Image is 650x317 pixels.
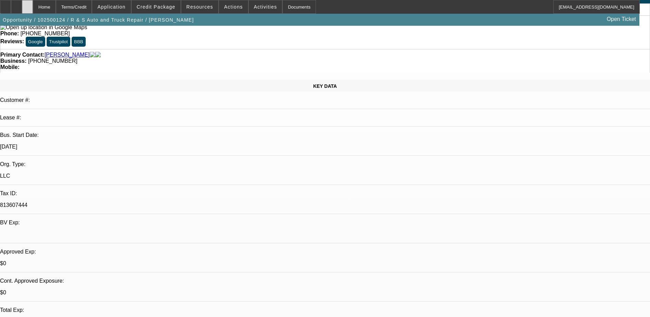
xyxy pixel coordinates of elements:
strong: Reviews: [0,38,24,44]
a: Open Ticket [604,13,639,25]
span: KEY DATA [313,83,337,89]
span: Actions [224,4,243,10]
a: [PERSON_NAME] [45,52,90,58]
a: View Google Maps [0,24,87,30]
button: Google [26,37,45,47]
button: Resources [181,0,218,13]
button: Credit Package [132,0,181,13]
span: Activities [254,4,277,10]
button: Trustpilot [47,37,70,47]
strong: Phone: [0,31,19,36]
button: BBB [72,37,86,47]
img: facebook-icon.png [90,52,95,58]
button: Application [92,0,131,13]
span: Application [97,4,125,10]
button: Activities [249,0,282,13]
span: Opportunity / 102500124 / R & S Auto and Truck Repair / [PERSON_NAME] [3,17,194,23]
img: linkedin-icon.png [95,52,101,58]
span: Credit Package [137,4,175,10]
strong: Primary Contact: [0,52,45,58]
strong: Business: [0,58,26,64]
span: [PHONE_NUMBER] [21,31,70,36]
strong: Mobile: [0,64,20,70]
span: Resources [186,4,213,10]
span: [PHONE_NUMBER] [28,58,77,64]
button: Actions [219,0,248,13]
